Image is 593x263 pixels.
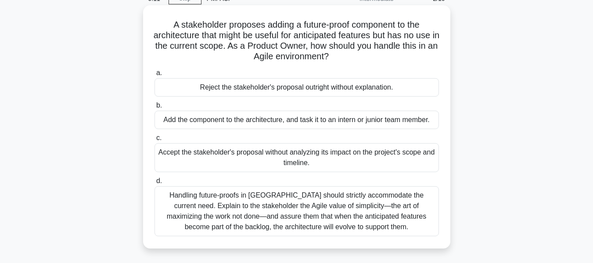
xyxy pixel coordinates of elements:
[155,186,439,236] div: Handling future-proofs in [GEOGRAPHIC_DATA] should strictly accommodate the current need. Explain...
[156,134,162,141] span: c.
[154,19,440,62] h5: A stakeholder proposes adding a future-proof component to the architecture that might be useful f...
[156,101,162,109] span: b.
[155,78,439,97] div: Reject the stakeholder's proposal outright without explanation.
[156,177,162,184] span: d.
[155,143,439,172] div: Accept the stakeholder's proposal without analyzing its impact on the project's scope and timeline.
[156,69,162,76] span: a.
[155,111,439,129] div: Add the component to the architecture, and task it to an intern or junior team member.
